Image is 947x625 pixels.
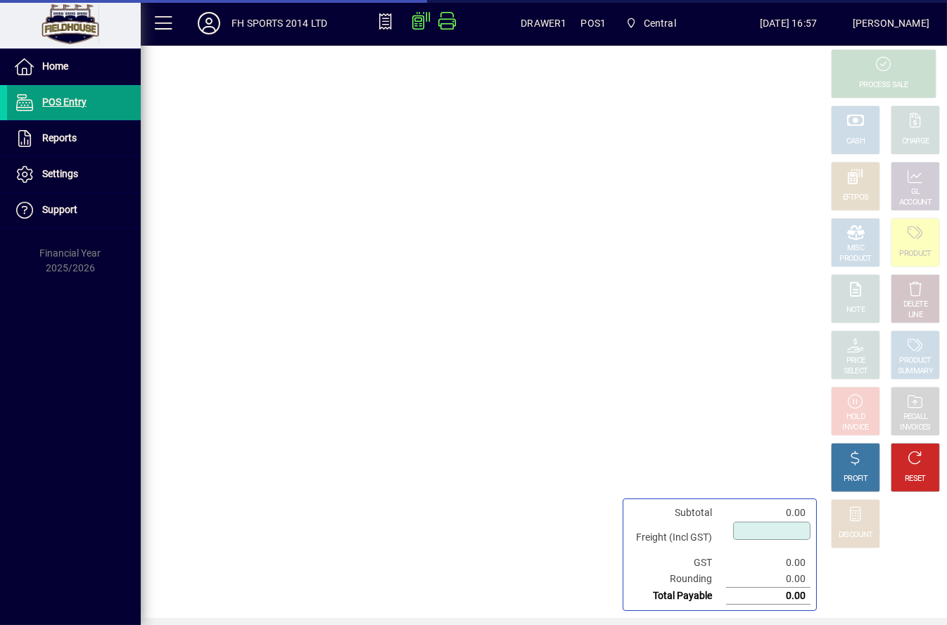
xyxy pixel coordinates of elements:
a: Home [7,49,141,84]
span: POS Entry [42,96,87,108]
div: DELETE [903,299,927,310]
td: 0.00 [726,571,811,588]
span: Central [644,12,676,34]
span: Settings [42,168,78,179]
div: SELECT [844,366,868,377]
td: 0.00 [726,505,811,521]
div: RESET [905,474,926,484]
td: Rounding [629,571,726,588]
div: PROFIT [844,474,867,484]
div: INVOICES [900,423,930,433]
button: Profile [186,11,231,36]
div: PRICE [846,356,865,366]
div: CHARGE [902,136,929,147]
div: NOTE [846,305,865,316]
span: Support [42,204,77,215]
div: PRODUCT [839,254,871,264]
div: PRODUCT [899,249,931,259]
div: ACCOUNT [899,198,932,208]
td: Freight (Incl GST) [629,521,726,555]
a: Settings [7,157,141,192]
span: DRAWER1 [521,12,566,34]
td: 0.00 [726,555,811,571]
div: CASH [846,136,865,147]
div: DISCOUNT [839,530,872,541]
div: GL [911,187,920,198]
div: LINE [908,310,922,321]
span: Central [620,11,682,36]
div: [PERSON_NAME] [853,12,929,34]
td: GST [629,555,726,571]
div: EFTPOS [843,193,869,203]
a: Support [7,193,141,228]
td: Subtotal [629,505,726,521]
div: PRODUCT [899,356,931,366]
div: INVOICE [842,423,868,433]
div: MISC [847,243,864,254]
span: Home [42,60,68,72]
span: Reports [42,132,77,143]
span: [DATE] 16:57 [724,12,852,34]
div: SUMMARY [898,366,933,377]
div: RECALL [903,412,928,423]
div: HOLD [846,412,865,423]
td: Total Payable [629,588,726,605]
td: 0.00 [726,588,811,605]
span: POS1 [580,12,606,34]
div: PROCESS SALE [859,80,908,91]
div: FH SPORTS 2014 LTD [231,12,327,34]
a: Reports [7,121,141,156]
